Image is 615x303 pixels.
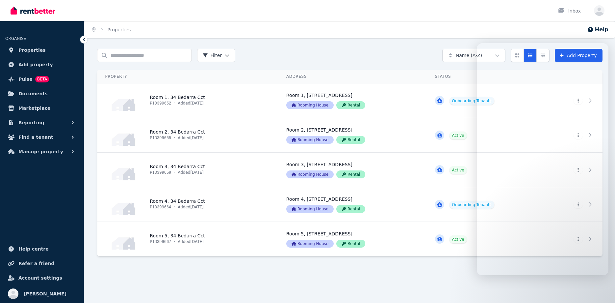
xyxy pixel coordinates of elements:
button: Reporting [5,116,79,129]
span: Help centre [18,245,49,253]
span: Documents [18,90,48,98]
button: Name (A-Z) [442,49,505,62]
a: PulseBETA [5,73,79,86]
a: View details for Room 2, 34 Bedarra Cct [97,118,279,152]
iframe: Intercom live chat [477,43,608,275]
span: Refer a friend [18,259,54,267]
span: Filter [203,52,222,59]
img: RentBetter [11,6,55,15]
a: Account settings [5,271,79,285]
span: Pulse [18,75,33,83]
a: View details for Room 4, 34 Bedarra Cct [97,187,279,222]
a: View details for Room 3, 34 Bedarra Cct [278,153,427,187]
div: Inbox [558,8,581,14]
span: Find a tenant [18,133,53,141]
a: View details for Room 3, 34 Bedarra Cct [427,153,545,187]
span: Name (A-Z) [456,52,482,59]
a: Add property [5,58,79,71]
span: Properties [18,46,46,54]
span: ORGANISE [5,36,26,41]
a: View details for Room 1, 34 Bedarra Cct [278,83,427,118]
span: [PERSON_NAME] [24,290,66,298]
nav: Breadcrumb [84,21,139,38]
a: View details for Room 4, 34 Bedarra Cct [278,187,427,222]
a: View details for Room 3, 34 Bedarra Cct [97,153,279,187]
button: Filter [197,49,236,62]
a: Help centre [5,242,79,256]
a: View details for Room 5, 34 Bedarra Cct [427,222,545,256]
span: Manage property [18,148,63,156]
button: Help [587,26,608,34]
span: Account settings [18,274,62,282]
a: View details for Room 1, 34 Bedarra Cct [427,83,545,118]
a: Properties [5,44,79,57]
th: Property [97,70,278,83]
a: View details for Room 2, 34 Bedarra Cct [278,118,427,152]
a: View details for Room 5, 34 Bedarra Cct [97,222,279,256]
a: Refer a friend [5,257,79,270]
span: Add property [18,61,53,69]
span: Marketplace [18,104,50,112]
button: Find a tenant [5,131,79,144]
span: Reporting [18,119,44,127]
a: Marketplace [5,102,79,115]
span: BETA [35,76,49,82]
th: Address [278,70,427,83]
iframe: Intercom live chat [593,281,608,296]
a: View details for Room 2, 34 Bedarra Cct [427,118,545,152]
button: Manage property [5,145,79,158]
th: Status [427,70,545,83]
a: Properties [108,27,131,32]
a: View details for Room 4, 34 Bedarra Cct [427,187,545,222]
a: View details for Room 1, 34 Bedarra Cct [97,83,279,118]
a: View details for Room 5, 34 Bedarra Cct [278,222,427,256]
a: Documents [5,87,79,100]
